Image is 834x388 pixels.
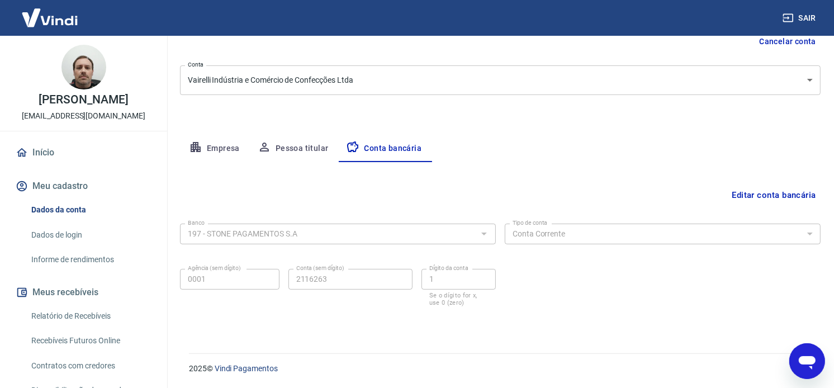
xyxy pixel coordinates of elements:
[188,219,205,227] label: Banco
[27,305,154,328] a: Relatório de Recebíveis
[188,264,241,272] label: Agência (sem dígito)
[188,60,203,69] label: Conta
[13,140,154,165] a: Início
[727,184,821,206] button: Editar conta bancária
[180,135,249,162] button: Empresa
[39,94,128,106] p: [PERSON_NAME]
[513,219,548,227] label: Tipo de conta
[337,135,430,162] button: Conta bancária
[215,364,278,373] a: Vindi Pagamentos
[755,31,821,52] button: Cancelar conta
[13,1,86,35] img: Vindi
[789,343,825,379] iframe: Botão para abrir a janela de mensagens
[27,198,154,221] a: Dados da conta
[296,264,344,272] label: Conta (sem dígito)
[180,65,821,95] div: Vairelli Indústria e Comércio de Confecções Ltda
[61,45,106,89] img: 4509ce8d-3479-4caf-924c-9c261a9194b9.jpeg
[27,248,154,271] a: Informe de rendimentos
[13,280,154,305] button: Meus recebíveis
[27,354,154,377] a: Contratos com credores
[27,329,154,352] a: Recebíveis Futuros Online
[189,363,807,375] p: 2025 ©
[22,110,145,122] p: [EMAIL_ADDRESS][DOMAIN_NAME]
[13,174,154,198] button: Meu cadastro
[429,264,468,272] label: Dígito da conta
[780,8,821,29] button: Sair
[249,135,338,162] button: Pessoa titular
[429,292,488,306] p: Se o dígito for x, use 0 (zero)
[27,224,154,247] a: Dados de login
